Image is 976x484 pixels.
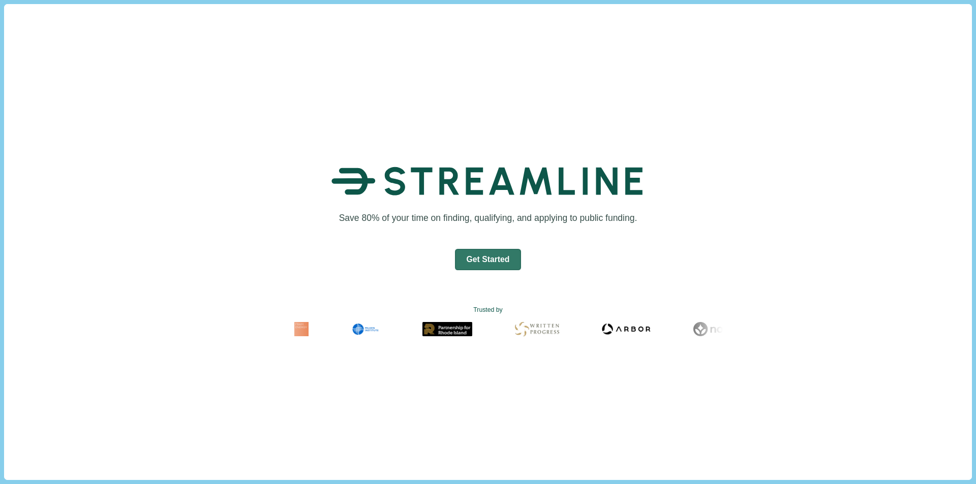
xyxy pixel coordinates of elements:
img: Milken Institute Logo [346,322,375,336]
h1: Save 80% of your time on finding, qualifying, and applying to public funding. [335,212,640,224]
img: Streamline Climate Logo [331,153,645,210]
img: Written Progress Logo [510,322,554,336]
img: Fram Energy Logo [289,322,303,336]
img: Noya Logo [688,322,730,336]
button: Get Started [455,249,522,270]
img: Arbor Logo [597,322,646,336]
text: Trusted by [473,306,502,315]
img: Partnership for Rhode Island Logo [417,322,467,336]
